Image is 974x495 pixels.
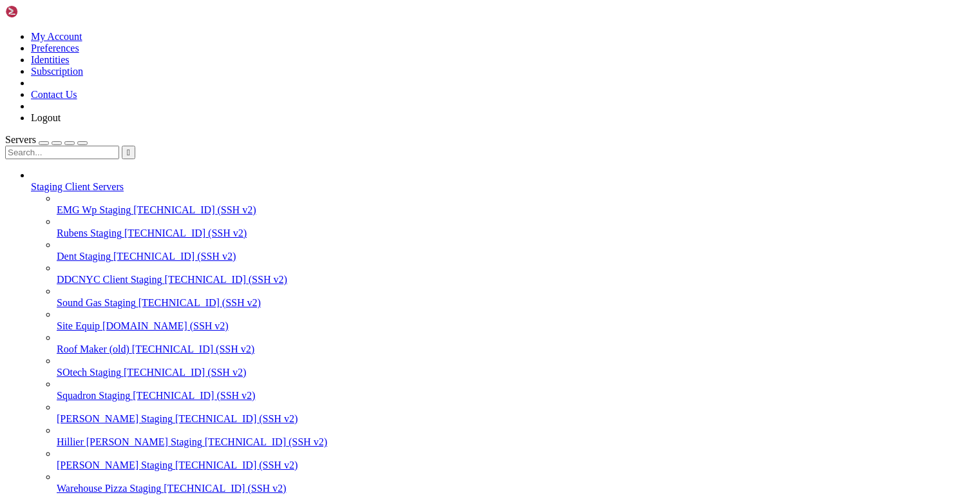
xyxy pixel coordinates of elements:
span: [TECHNICAL_ID] (SSH v2) [175,413,298,424]
a: Contact Us [31,89,77,100]
span: Warehouse Pizza Staging [57,483,161,494]
a: Site Equip [DOMAIN_NAME] (SSH v2) [57,320,969,332]
a: Squadron Staging [TECHNICAL_ID] (SSH v2) [57,390,969,402]
span: [DOMAIN_NAME] (SSH v2) [102,320,229,331]
a: Hillier [PERSON_NAME] Staging [TECHNICAL_ID] (SSH v2) [57,436,969,448]
a: Warehouse Pizza Staging [TECHNICAL_ID] (SSH v2) [57,483,969,494]
li: Hillier [PERSON_NAME] Staging [TECHNICAL_ID] (SSH v2) [57,425,969,448]
input: Search... [5,146,119,159]
button:  [122,146,135,159]
a: Servers [5,134,88,145]
li: Dent Staging [TECHNICAL_ID] (SSH v2) [57,239,969,262]
a: My Account [31,31,82,42]
a: Sound Gas Staging [TECHNICAL_ID] (SSH v2) [57,297,969,309]
span: Staging Client Servers [31,181,124,192]
span: Dent Staging [57,251,111,262]
span: DDCNYC Client Staging [57,274,162,285]
a: Rubens Staging [TECHNICAL_ID] (SSH v2) [57,228,969,239]
span: Servers [5,134,36,145]
span: Sound Gas Staging [57,297,136,308]
a: SOtech Staging [TECHNICAL_ID] (SSH v2) [57,367,969,378]
span: [TECHNICAL_ID] (SSH v2) [133,390,255,401]
span: [PERSON_NAME] Staging [57,460,173,471]
span: SOtech Staging [57,367,121,378]
span: [TECHNICAL_ID] (SSH v2) [124,367,246,378]
span: [TECHNICAL_ID] (SSH v2) [124,228,247,238]
span: [TECHNICAL_ID] (SSH v2) [132,344,254,354]
span: EMG Wp Staging [57,204,131,215]
li: [PERSON_NAME] Staging [TECHNICAL_ID] (SSH v2) [57,402,969,425]
li: Warehouse Pizza Staging [TECHNICAL_ID] (SSH v2) [57,471,969,494]
a: Roof Maker (old) [TECHNICAL_ID] (SSH v2) [57,344,969,355]
img: Shellngn [5,5,79,18]
span: [TECHNICAL_ID] (SSH v2) [205,436,327,447]
span: Roof Maker (old) [57,344,129,354]
span:  [127,148,130,157]
li: SOtech Staging [TECHNICAL_ID] (SSH v2) [57,355,969,378]
span: [TECHNICAL_ID] (SSH v2) [164,483,286,494]
span: [PERSON_NAME] Staging [57,413,173,424]
span: Rubens Staging [57,228,122,238]
li: DDCNYC Client Staging [TECHNICAL_ID] (SSH v2) [57,262,969,286]
a: Subscription [31,66,83,77]
span: [TECHNICAL_ID] (SSH v2) [138,297,261,308]
span: Squadron Staging [57,390,130,401]
span: [TECHNICAL_ID] (SSH v2) [133,204,256,215]
a: [PERSON_NAME] Staging [TECHNICAL_ID] (SSH v2) [57,460,969,471]
li: Rubens Staging [TECHNICAL_ID] (SSH v2) [57,216,969,239]
a: Preferences [31,43,79,53]
li: Site Equip [DOMAIN_NAME] (SSH v2) [57,309,969,332]
a: Identities [31,54,70,65]
a: DDCNYC Client Staging [TECHNICAL_ID] (SSH v2) [57,274,969,286]
span: [TECHNICAL_ID] (SSH v2) [165,274,287,285]
li: Sound Gas Staging [TECHNICAL_ID] (SSH v2) [57,286,969,309]
li: Roof Maker (old) [TECHNICAL_ID] (SSH v2) [57,332,969,355]
a: EMG Wp Staging [TECHNICAL_ID] (SSH v2) [57,204,969,216]
a: Dent Staging [TECHNICAL_ID] (SSH v2) [57,251,969,262]
span: Hillier [PERSON_NAME] Staging [57,436,202,447]
a: Staging Client Servers [31,181,969,193]
a: Logout [31,112,61,123]
a: [PERSON_NAME] Staging [TECHNICAL_ID] (SSH v2) [57,413,969,425]
span: [TECHNICAL_ID] (SSH v2) [175,460,298,471]
li: [PERSON_NAME] Staging [TECHNICAL_ID] (SSH v2) [57,448,969,471]
li: Squadron Staging [TECHNICAL_ID] (SSH v2) [57,378,969,402]
span: Site Equip [57,320,100,331]
li: EMG Wp Staging [TECHNICAL_ID] (SSH v2) [57,193,969,216]
span: [TECHNICAL_ID] (SSH v2) [113,251,236,262]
